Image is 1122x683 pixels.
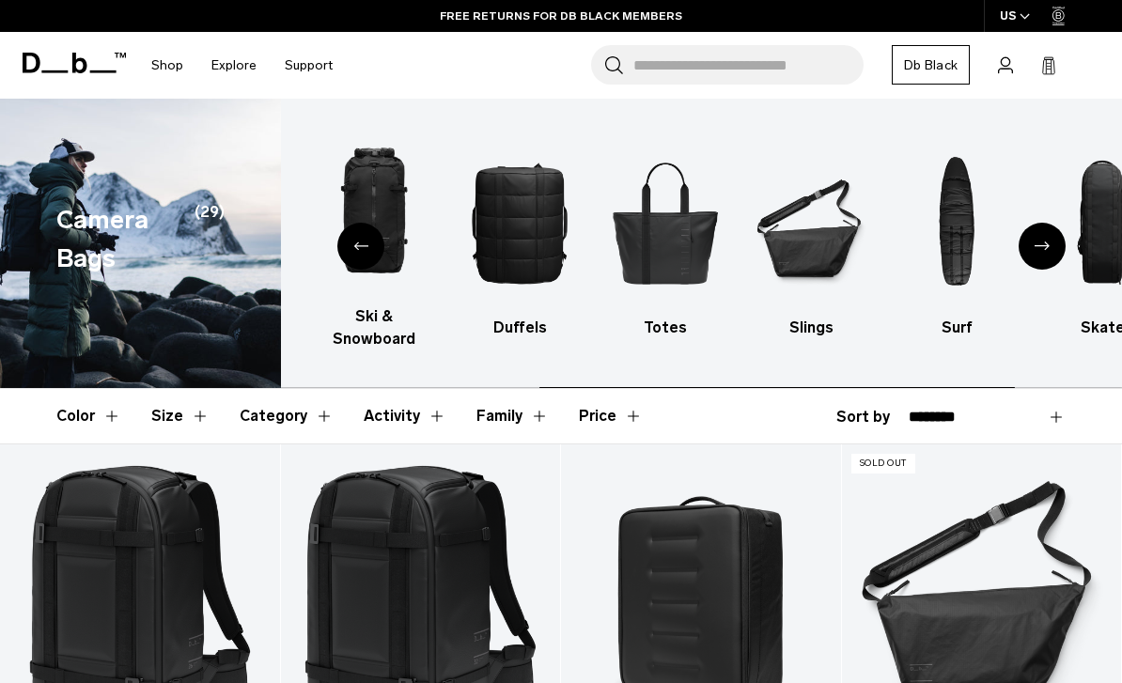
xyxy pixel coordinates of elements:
[364,389,446,443] button: Toggle Filter
[609,317,722,339] h3: Totes
[851,454,915,473] p: Sold Out
[318,305,430,350] h3: Ski & Snowboard
[476,389,549,443] button: Toggle Filter
[463,138,576,339] a: Db Duffels
[173,138,286,307] img: Db
[1019,223,1066,270] div: Next slide
[609,138,722,339] li: 6 / 10
[609,138,722,339] a: Db Totes
[240,389,334,443] button: Toggle Filter
[900,138,1013,307] img: Db
[463,138,576,339] li: 5 / 10
[56,201,188,277] h1: Camera Bags
[337,223,384,270] div: Previous slide
[755,138,867,339] li: 7 / 10
[579,389,643,443] button: Toggle Price
[318,127,430,296] img: Db
[440,8,682,24] a: FREE RETURNS FOR DB BLACK MEMBERS
[318,127,430,350] a: Db Ski & Snowboard
[151,32,183,99] a: Shop
[900,138,1013,339] li: 8 / 10
[173,138,286,339] li: 3 / 10
[173,317,286,339] h3: Luggage
[211,32,257,99] a: Explore
[892,45,970,85] a: Db Black
[900,317,1013,339] h3: Surf
[755,138,867,339] a: Db Slings
[900,138,1013,339] a: Db Surf
[755,138,867,307] img: Db
[318,127,430,350] li: 4 / 10
[463,138,576,307] img: Db
[195,201,225,277] span: (29)
[173,138,286,339] a: Db Luggage
[463,317,576,339] h3: Duffels
[56,389,121,443] button: Toggle Filter
[137,32,347,99] nav: Main Navigation
[151,389,210,443] button: Toggle Filter
[285,32,333,99] a: Support
[609,138,722,307] img: Db
[755,317,867,339] h3: Slings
